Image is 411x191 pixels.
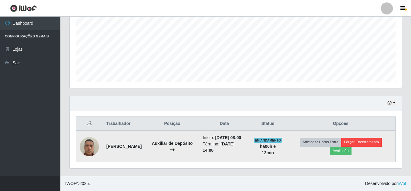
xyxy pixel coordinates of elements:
[260,144,276,155] strong: há 06 h e 12 min
[215,135,241,140] time: [DATE] 08:00
[330,147,352,155] button: Avaliação
[65,180,90,187] span: © 2025 .
[286,117,395,131] th: Opções
[80,134,99,159] img: 1749663581820.jpeg
[103,117,145,131] th: Trabalhador
[152,141,193,152] strong: Auxiliar de Depósito ++
[145,117,199,131] th: Posição
[203,135,246,141] li: Início:
[365,180,406,187] span: Desenvolvido por
[300,138,341,146] button: Adicionar Horas Extra
[398,181,406,186] a: iWof
[106,144,142,149] strong: [PERSON_NAME]
[250,117,286,131] th: Status
[203,141,246,154] li: Término:
[65,181,76,186] span: IWOF
[341,138,382,146] button: Forçar Encerramento
[10,5,37,12] img: CoreUI Logo
[199,117,249,131] th: Data
[254,138,282,143] span: EM ANDAMENTO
